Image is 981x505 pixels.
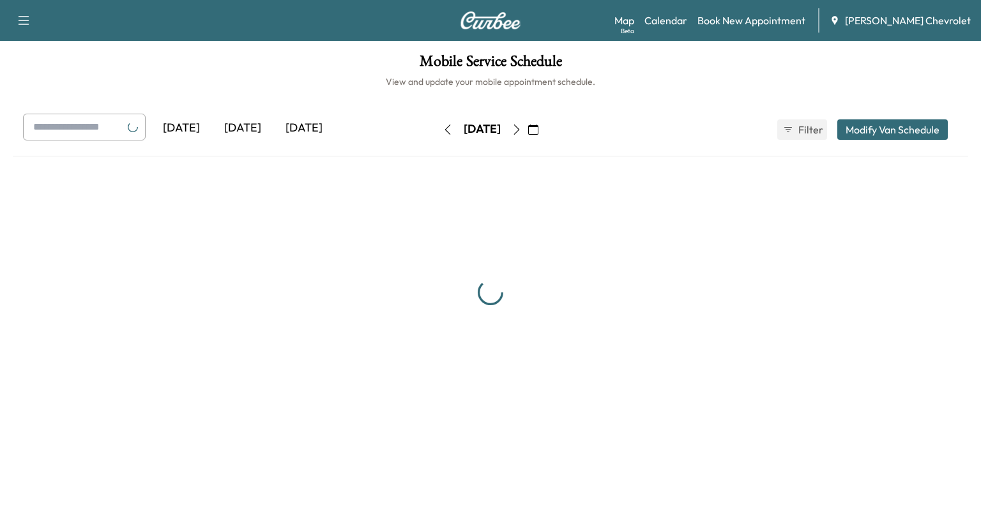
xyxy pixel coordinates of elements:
button: Filter [777,119,827,140]
a: Calendar [644,13,687,28]
button: Modify Van Schedule [837,119,948,140]
a: Book New Appointment [697,13,805,28]
img: Curbee Logo [460,11,521,29]
span: Filter [798,122,821,137]
div: Beta [621,26,634,36]
div: [DATE] [464,121,501,137]
a: MapBeta [614,13,634,28]
div: [DATE] [273,114,335,143]
h1: Mobile Service Schedule [13,54,968,75]
div: [DATE] [212,114,273,143]
span: [PERSON_NAME] Chevrolet [845,13,971,28]
h6: View and update your mobile appointment schedule. [13,75,968,88]
div: [DATE] [151,114,212,143]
